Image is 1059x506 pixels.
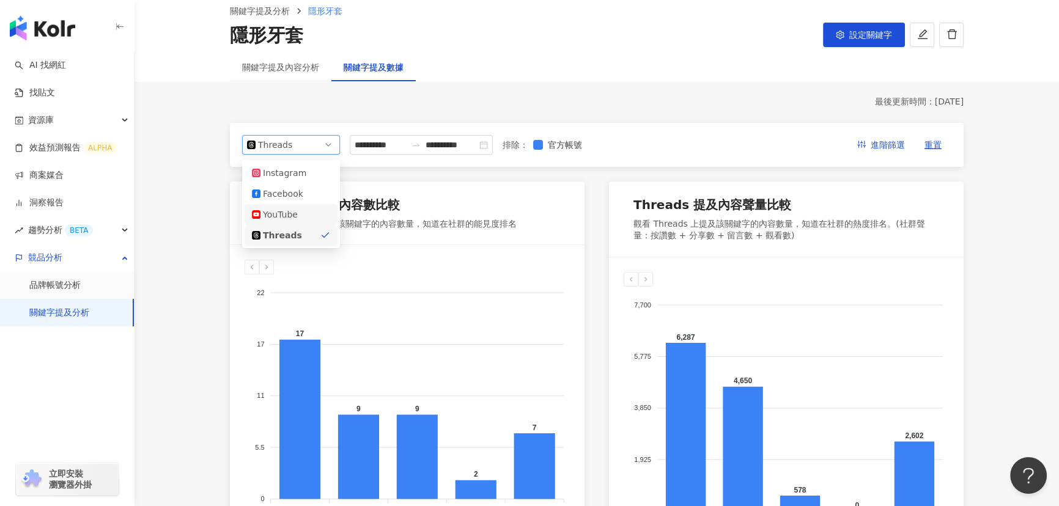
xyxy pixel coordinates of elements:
span: 進階篩選 [871,136,905,155]
tspan: 17 [257,340,264,348]
button: 設定關鍵字 [823,23,905,47]
div: Threads [258,136,298,154]
tspan: 22 [257,289,264,296]
a: 洞察報告 [15,197,64,209]
a: 關鍵字提及分析 [29,307,89,319]
span: 競品分析 [28,244,62,271]
div: Threads 提及內容聲量比較 [633,196,791,213]
tspan: 3,850 [634,404,651,411]
tspan: 1,925 [634,455,651,463]
div: 關鍵字提及內容分析 [242,61,319,74]
button: 進階篩選 [847,135,915,155]
span: swap-right [411,140,421,150]
tspan: 5,775 [634,353,651,360]
span: 趨勢分析 [28,216,93,244]
iframe: Help Scout Beacon - Open [1010,457,1047,494]
div: 隱形牙套 [230,23,303,48]
span: 官方帳號 [543,138,587,152]
tspan: 11 [257,392,264,400]
div: 關鍵字提及數據 [344,61,404,74]
a: 品牌帳號分析 [29,279,81,291]
button: 重置 [915,135,951,155]
a: 效益預測報告ALPHA [15,142,117,154]
div: Threads [263,229,303,242]
img: chrome extension [20,469,43,489]
span: setting [836,31,844,39]
div: 最後更新時間 ： [DATE] [230,96,964,108]
tspan: 7,700 [634,301,651,308]
span: 重置 [924,136,942,155]
tspan: 5.5 [255,444,264,451]
label: 排除 ： [503,138,528,152]
span: to [411,140,421,150]
div: 觀看 Threads 上提及該關鍵字的內容數量，知道在社群的熱度排名。(社群聲量：按讚數 + 分享數 + 留言數 + 觀看數) [633,218,939,242]
img: logo [10,16,75,40]
div: BETA [65,224,93,237]
span: 設定關鍵字 [849,30,892,40]
a: chrome extension立即安裝 瀏覽器外掛 [16,463,119,496]
span: 立即安裝 瀏覽器外掛 [49,468,92,490]
a: searchAI 找網紅 [15,59,66,71]
div: 觀看 Threads 上提及該關鍵字的內容數量，知道在社群的能見度排名 [254,218,517,230]
div: YouTube [263,208,303,221]
a: 找貼文 [15,87,55,99]
span: 資源庫 [28,106,54,134]
span: 隱形牙套 [308,6,342,16]
span: delete [946,29,958,40]
span: edit [917,29,928,40]
tspan: 0 [260,495,264,502]
div: Facebook [263,187,303,200]
a: 商案媒合 [15,169,64,182]
a: 關鍵字提及分析 [227,4,292,18]
span: rise [15,226,23,235]
div: Instagram [263,166,303,180]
